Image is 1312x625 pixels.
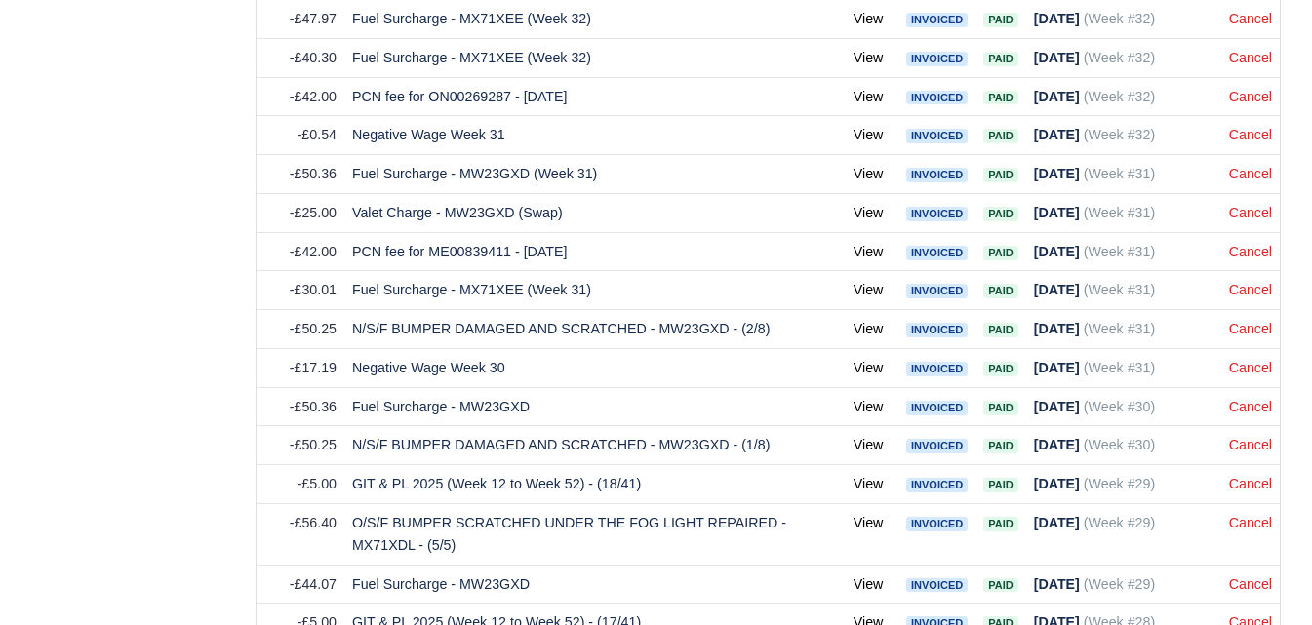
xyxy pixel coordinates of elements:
[290,244,337,259] span: -£42.00
[983,168,1017,182] span: Paid
[344,193,838,232] td: Valet Charge - MW23GXD (Swap)
[854,11,884,26] a: View
[344,426,838,465] td: N/S/F BUMPER DAMAGED AND SCRATCHED - MW23GXD - (1/8)
[906,517,968,531] span: Invoiced
[1034,205,1080,220] strong: [DATE]
[1034,476,1080,491] strong: [DATE]
[983,207,1017,221] span: Paid
[854,515,884,530] a: View
[298,127,337,142] span: -£0.54
[1084,166,1155,181] span: (Week #31)
[1034,360,1080,375] strong: [DATE]
[290,166,337,181] span: -£50.36
[1034,166,1080,181] strong: [DATE]
[1229,11,1272,26] a: Cancel
[344,232,838,271] td: PCN fee for ME00839411 - [DATE]
[983,439,1017,453] span: Paid
[1084,476,1155,491] span: (Week #29)
[1229,437,1272,452] a: Cancel
[290,576,337,592] span: -£44.07
[344,116,838,155] td: Negative Wage Week 31
[854,282,884,297] a: View
[983,578,1017,593] span: Paid
[344,565,838,604] td: Fuel Surcharge - MW23GXD
[1229,399,1272,414] a: Cancel
[906,207,968,221] span: Invoiced
[983,362,1017,376] span: Paid
[1084,244,1155,259] span: (Week #31)
[1084,437,1155,452] span: (Week #30)
[290,515,337,530] span: -£56.40
[1034,399,1080,414] strong: [DATE]
[290,50,337,65] span: -£40.30
[906,439,968,453] span: Invoiced
[290,321,337,336] span: -£50.25
[854,576,884,592] a: View
[290,399,337,414] span: -£50.36
[344,77,838,116] td: PCN fee for ON00269287 - [DATE]
[1229,321,1272,336] a: Cancel
[906,478,968,492] span: Invoiced
[906,362,968,376] span: Invoiced
[1034,11,1080,26] strong: [DATE]
[906,168,968,182] span: Invoiced
[1229,89,1272,104] a: Cancel
[1034,576,1080,592] strong: [DATE]
[290,89,337,104] span: -£42.00
[1229,205,1272,220] a: Cancel
[983,401,1017,415] span: Paid
[1084,11,1155,26] span: (Week #32)
[1084,50,1155,65] span: (Week #32)
[1084,205,1155,220] span: (Week #31)
[1084,127,1155,142] span: (Week #32)
[290,282,337,297] span: -£30.01
[906,401,968,415] span: Invoiced
[1034,437,1080,452] strong: [DATE]
[1034,127,1080,142] strong: [DATE]
[344,155,838,194] td: Fuel Surcharge - MW23GXD (Week 31)
[854,437,884,452] a: View
[1229,476,1272,491] a: Cancel
[854,360,884,375] a: View
[1084,89,1155,104] span: (Week #32)
[983,52,1017,66] span: Paid
[854,476,884,491] a: View
[854,89,884,104] a: View
[1229,360,1272,375] a: Cancel
[854,50,884,65] a: View
[906,52,968,66] span: Invoiced
[1229,50,1272,65] a: Cancel
[1084,282,1155,297] span: (Week #31)
[1034,89,1080,104] strong: [DATE]
[1229,244,1272,259] a: Cancel
[344,310,838,349] td: N/S/F BUMPER DAMAGED AND SCRATCHED - MW23GXD - (2/8)
[854,244,884,259] a: View
[1229,166,1272,181] a: Cancel
[983,129,1017,143] span: Paid
[344,465,838,504] td: GIT & PL 2025 (Week 12 to Week 52) - (18/41)
[1084,399,1155,414] span: (Week #30)
[906,246,968,260] span: Invoiced
[906,284,968,298] span: Invoiced
[983,91,1017,105] span: Paid
[906,129,968,143] span: Invoiced
[983,13,1017,27] span: Paid
[344,38,838,77] td: Fuel Surcharge - MX71XEE (Week 32)
[344,271,838,310] td: Fuel Surcharge - MX71XEE (Week 31)
[983,284,1017,298] span: Paid
[983,517,1017,531] span: Paid
[983,323,1017,337] span: Paid
[1034,515,1080,530] strong: [DATE]
[290,437,337,452] span: -£50.25
[906,13,968,27] span: Invoiced
[854,321,884,336] a: View
[1034,50,1080,65] strong: [DATE]
[1229,576,1272,592] a: Cancel
[854,399,884,414] a: View
[1084,515,1155,530] span: (Week #29)
[1084,321,1155,336] span: (Week #31)
[854,205,884,220] a: View
[1034,244,1080,259] strong: [DATE]
[906,91,968,105] span: Invoiced
[344,503,838,565] td: O/S/F BUMPER SCRATCHED UNDER THE FOG LIGHT REPAIRED - MX71XDL - (5/5)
